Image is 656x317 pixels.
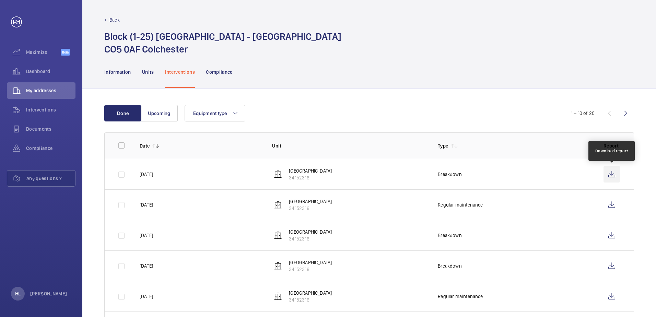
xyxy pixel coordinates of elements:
div: Download report [595,148,628,154]
p: [GEOGRAPHIC_DATA] [289,228,332,235]
p: Unit [272,142,427,149]
p: [DATE] [140,293,153,300]
p: [PERSON_NAME] [30,290,67,297]
span: Any questions ? [26,175,75,182]
span: Dashboard [26,68,75,75]
img: elevator.svg [274,201,282,209]
p: [GEOGRAPHIC_DATA] [289,259,332,266]
span: Beta [61,49,70,56]
p: Breakdown [438,171,462,178]
span: Equipment type [193,110,227,116]
p: Breakdown [438,232,462,239]
p: [DATE] [140,201,153,208]
p: 34152316 [289,174,332,181]
p: [DATE] [140,232,153,239]
p: Compliance [206,69,233,75]
p: 34152316 [289,205,332,212]
p: [GEOGRAPHIC_DATA] [289,198,332,205]
button: Done [104,105,141,121]
p: Date [140,142,150,149]
p: Back [109,16,120,23]
img: elevator.svg [274,292,282,301]
p: 34152316 [289,266,332,273]
img: elevator.svg [274,170,282,178]
p: Breakdown [438,262,462,269]
p: Regular maintenance [438,201,483,208]
span: Documents [26,126,75,132]
p: Regular maintenance [438,293,483,300]
span: Maximize [26,49,61,56]
img: elevator.svg [274,262,282,270]
h1: Block (1-25) [GEOGRAPHIC_DATA] - [GEOGRAPHIC_DATA] CO5 0AF Colchester [104,30,341,56]
p: Information [104,69,131,75]
button: Upcoming [141,105,178,121]
p: [GEOGRAPHIC_DATA] [289,290,332,296]
p: HL [15,290,21,297]
span: Compliance [26,145,75,152]
span: My addresses [26,87,75,94]
button: Equipment type [185,105,245,121]
div: 1 – 10 of 20 [571,110,595,117]
p: Interventions [165,69,195,75]
img: elevator.svg [274,231,282,239]
p: 34152316 [289,235,332,242]
p: Type [438,142,448,149]
span: Interventions [26,106,75,113]
p: [DATE] [140,171,153,178]
p: [GEOGRAPHIC_DATA] [289,167,332,174]
p: 34152316 [289,296,332,303]
p: [DATE] [140,262,153,269]
p: Units [142,69,154,75]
